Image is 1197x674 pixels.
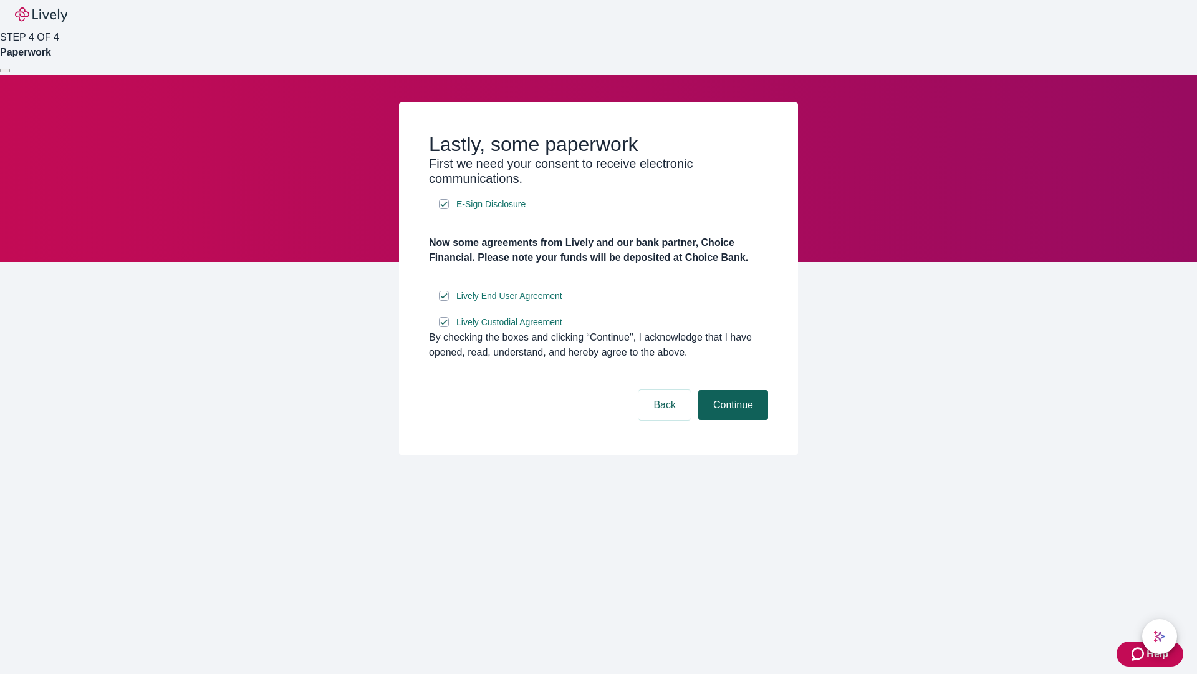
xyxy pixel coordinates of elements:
[1153,630,1166,643] svg: Lively AI Assistant
[1142,619,1177,654] button: chat
[429,132,768,156] h2: Lastly, some paperwork
[638,390,691,420] button: Back
[454,197,528,212] a: e-sign disclosure document
[429,235,768,265] h4: Now some agreements from Lively and our bank partner, Choice Financial. Please note your funds wi...
[698,390,768,420] button: Continue
[1147,647,1168,662] span: Help
[15,7,67,22] img: Lively
[454,315,565,330] a: e-sign disclosure document
[1132,647,1147,662] svg: Zendesk support icon
[429,330,768,360] div: By checking the boxes and clicking “Continue", I acknowledge that I have opened, read, understand...
[429,156,768,186] h3: First we need your consent to receive electronic communications.
[1117,642,1183,667] button: Zendesk support iconHelp
[456,316,562,329] span: Lively Custodial Agreement
[454,288,565,304] a: e-sign disclosure document
[456,290,562,303] span: Lively End User Agreement
[456,198,526,211] span: E-Sign Disclosure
